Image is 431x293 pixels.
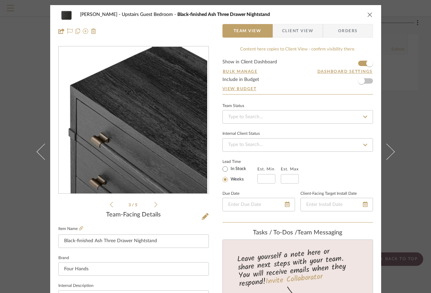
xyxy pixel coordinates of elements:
span: [PERSON_NAME] [80,12,122,17]
span: Tasks / To-Dos / [253,230,297,236]
div: Leave yourself a note here or share next steps with your team. You will receive emails when they ... [221,244,374,290]
img: 56160fbb-d5fb-43b8-8ee4-e805787c7ee4_436x436.jpg [60,47,207,194]
input: Type to Search… [222,138,373,152]
span: Orders [331,24,365,38]
span: 3 [129,203,132,207]
label: Est. Min [257,167,275,171]
span: Team View [234,24,261,38]
label: Item Name [58,226,83,232]
img: 03e0a2bc-4004-4423-9b8a-c5ccf4909c27_48x40.jpg [58,8,75,21]
a: View Budget [222,86,373,91]
div: Team-Facing Details [58,211,209,219]
button: close [367,12,373,18]
label: Due Date [222,192,239,195]
label: Brand [58,256,69,260]
input: Enter Brand [58,262,209,276]
img: Remove from project [91,28,96,34]
input: Type to Search… [222,110,373,124]
label: Weeks [229,176,244,183]
div: 2 [59,47,209,194]
span: Upstairs Guest Bedroom [122,12,177,17]
a: Invite Collaborator [265,271,323,288]
div: Internal Client Status [222,132,260,135]
input: Enter Install Date [300,198,373,211]
div: team Messaging [222,229,373,237]
button: Dashboard Settings [317,68,373,75]
input: Enter Item Name [58,234,209,248]
div: Content here copies to Client View - confirm visibility there. [222,46,373,53]
mat-radio-group: Select item type [222,165,257,184]
span: Client View [282,24,313,38]
label: Internal Description [58,284,94,288]
label: In Stock [229,166,246,172]
span: 5 [135,203,138,207]
label: Lead Time [222,159,257,165]
label: Est. Max [281,167,299,171]
span: / [132,203,135,207]
span: Black-finished Ash Three Drawer Nightstand [177,12,270,17]
button: Bulk Manage [222,68,258,75]
label: Client-Facing Target Install Date [300,192,357,195]
input: Enter Due Date [222,198,295,211]
div: Team Status [222,104,244,108]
